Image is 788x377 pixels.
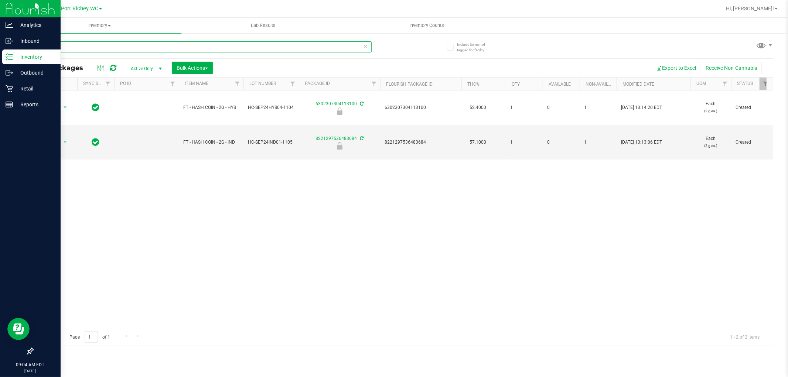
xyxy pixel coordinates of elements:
span: In Sync [92,137,100,147]
input: Search Package ID, Item Name, SKU, Lot or Part Number... [33,41,372,52]
a: Filter [287,78,299,90]
span: 52.4000 [466,102,490,113]
a: Modified Date [622,82,654,87]
span: select [61,137,70,147]
span: HC-SEP24HYB04-1104 [248,104,294,111]
a: Item Name [185,81,208,86]
a: UOM [696,81,706,86]
a: Sync Status [83,81,112,86]
inline-svg: Retail [6,85,13,92]
span: Each [695,100,727,114]
inline-svg: Outbound [6,69,13,76]
span: 57.1000 [466,137,490,148]
span: All Packages [38,64,91,72]
span: 1 - 2 of 2 items [724,331,765,342]
a: Lot Number [249,81,276,86]
inline-svg: Reports [6,101,13,108]
a: Status [737,81,753,86]
p: [DATE] [3,368,57,374]
a: Filter [368,78,380,90]
a: Available [549,82,571,87]
a: Filter [167,78,179,90]
div: Locked due to Testing Failure [298,107,381,115]
a: Filter [102,78,114,90]
a: 8221297536483684 [315,136,357,141]
span: FT - HASH COIN - 2G - IND [183,139,239,146]
p: (2 g ea.) [695,107,727,114]
span: Clear [363,41,368,51]
a: Non-Available [586,82,618,87]
span: 8221297536483684 [385,139,457,146]
span: New Port Richey WC [49,6,98,12]
p: (2 g ea.) [695,142,727,149]
span: Inventory Counts [400,22,454,29]
span: 1 [584,139,612,146]
span: 6302307304113100 [385,104,457,111]
div: Locked due to Testing Failure [298,142,381,150]
a: THC% [467,82,480,87]
button: Receive Non-Cannabis [701,62,762,74]
a: 6302307304113100 [315,101,357,106]
a: Filter [231,78,243,90]
a: Flourish Package ID [386,82,433,87]
span: Sync from Compliance System [359,101,364,106]
span: 1 [510,104,538,111]
span: Sync from Compliance System [359,136,364,141]
p: Reports [13,100,57,109]
a: Qty [512,82,520,87]
span: FT - HASH COIN - 2G - HYB [183,104,239,111]
span: 0 [547,104,575,111]
p: Analytics [13,21,57,30]
inline-svg: Inbound [6,37,13,45]
a: Inventory [18,18,181,33]
span: 0 [547,139,575,146]
span: Created [736,139,767,146]
a: Inventory Counts [345,18,509,33]
a: PO ID [120,81,131,86]
p: Inventory [13,52,57,61]
span: Hi, [PERSON_NAME]! [726,6,774,11]
span: In Sync [92,102,100,113]
button: Bulk Actions [172,62,213,74]
span: Bulk Actions [177,65,208,71]
a: Filter [760,78,772,90]
iframe: Resource center [7,318,30,340]
input: 1 [85,331,98,343]
span: Page of 1 [63,331,116,343]
p: Retail [13,84,57,93]
span: Each [695,135,727,149]
a: Package ID [305,81,330,86]
inline-svg: Inventory [6,53,13,61]
span: Inventory [18,22,181,29]
span: [DATE] 13:14:20 EDT [621,104,662,111]
span: [DATE] 13:13:06 EDT [621,139,662,146]
span: HC-SEP24IND01-1105 [248,139,294,146]
button: Export to Excel [651,62,701,74]
span: Lab Results [241,22,286,29]
a: Lab Results [181,18,345,33]
inline-svg: Analytics [6,21,13,29]
p: 09:04 AM EDT [3,361,57,368]
span: select [61,102,70,113]
span: Include items not tagged for facility [457,42,494,53]
span: 1 [584,104,612,111]
p: Inbound [13,37,57,45]
span: Created [736,104,767,111]
a: Filter [719,78,731,90]
span: 1 [510,139,538,146]
p: Outbound [13,68,57,77]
